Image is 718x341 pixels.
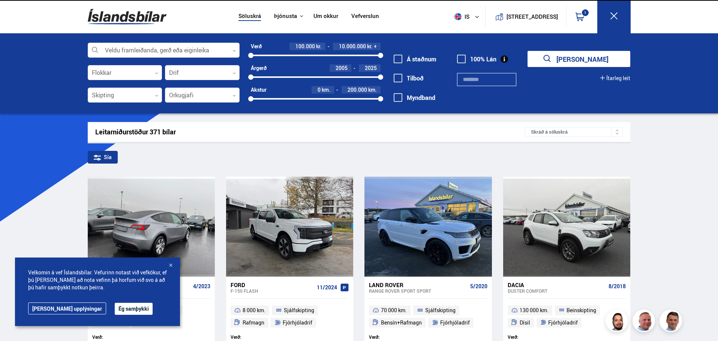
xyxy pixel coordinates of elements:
[348,86,367,93] span: 200.000
[238,13,261,21] a: Söluskrá
[231,288,314,293] div: F-150 FLASH
[520,306,549,315] span: 130 000 km.
[95,128,525,136] div: Leitarniðurstöður 371 bílar
[548,318,578,327] span: Fjórhjóladrif
[369,288,467,293] div: Range Rover Sport SPORT
[365,64,377,71] span: 2025
[520,318,530,327] span: Dísil
[454,13,462,20] img: svg+xml;base64,PHN2ZyB4bWxucz0iaHR0cDovL3d3dy53My5vcmcvMjAwMC9zdmciIHdpZHRoPSI1MTIiIGhlaWdodD0iNT...
[508,288,606,293] div: Duster COMFORT
[440,318,470,327] span: Fjórhjóladrif
[470,283,487,289] span: 5/2020
[243,306,265,315] span: 8 000 km.
[295,43,315,50] span: 100.000
[394,94,435,101] label: Myndband
[369,281,467,288] div: Land Rover
[425,306,456,315] span: Sjálfskipting
[634,311,656,333] img: siFngHWaQ9KaOqBr.png
[316,43,322,49] span: kr.
[489,6,562,27] a: [STREET_ADDRESS]
[231,334,290,340] div: Verð:
[322,87,330,93] span: km.
[284,306,314,315] span: Sjálfskipting
[368,87,377,93] span: km.
[88,151,118,164] div: Sía
[381,306,407,315] span: 70 000 km.
[510,13,555,20] button: [STREET_ADDRESS]
[193,283,210,289] span: 4/2023
[88,4,166,29] img: G0Ugv5HjCgRt.svg
[525,127,623,137] div: Skráð á söluskrá
[367,43,373,49] span: kr.
[28,269,167,291] span: Velkomin á vef Íslandsbílar. Vefurinn notast við vefkökur, ef þú [PERSON_NAME] að nota vefinn þá ...
[115,303,153,315] button: Ég samþykki
[457,56,496,63] label: 100% Lán
[339,43,366,50] span: 10.000.000
[451,13,470,20] span: is
[243,318,264,327] span: Rafmagn
[451,6,485,28] button: is
[317,284,337,290] span: 11/2024
[318,86,321,93] span: 0
[394,56,436,63] label: Á staðnum
[351,13,379,21] a: Vefverslun
[581,9,589,17] div: 1
[374,43,377,49] span: +
[609,283,626,289] span: 8/2018
[251,65,267,71] div: Árgerð
[28,302,106,314] a: [PERSON_NAME] upplýsingar
[381,318,422,327] span: Bensín+Rafmagn
[336,64,348,71] span: 2005
[251,87,267,93] div: Akstur
[283,318,312,327] span: Fjórhjóladrif
[567,306,596,315] span: Beinskipting
[508,334,567,340] div: Verð:
[92,334,151,340] div: Verð:
[274,13,297,20] button: Þjónusta
[313,13,338,21] a: Um okkur
[394,75,424,82] label: Tilboð
[600,75,630,81] button: Ítarleg leit
[607,311,629,333] img: nhp88E3Fdnt1Opn2.png
[231,281,314,288] div: Ford
[251,43,262,49] div: Verð
[508,281,606,288] div: Dacia
[661,311,683,333] img: FbJEzSuNWCJXmdc-.webp
[528,51,630,67] button: [PERSON_NAME]
[369,334,428,340] div: Verð:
